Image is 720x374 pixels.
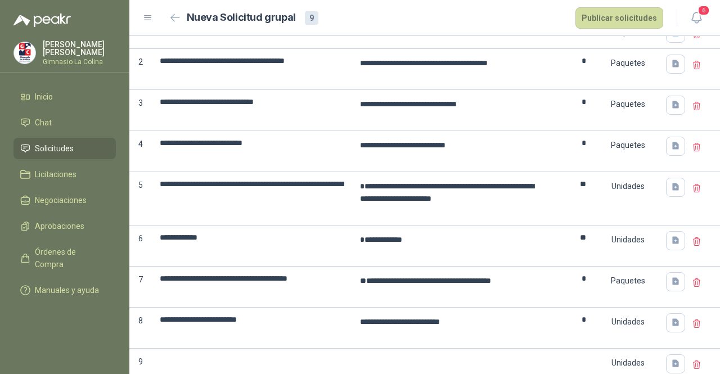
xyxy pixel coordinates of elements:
[129,308,152,349] p: 8
[129,131,152,172] p: 4
[697,5,710,16] span: 6
[35,116,52,129] span: Chat
[686,8,706,28] button: 6
[35,168,76,181] span: Licitaciones
[14,42,35,64] img: Company Logo
[35,142,74,155] span: Solicitudes
[187,10,296,26] h2: Nueva Solicitud grupal
[595,91,660,117] div: Paquetes
[13,112,116,133] a: Chat
[595,50,660,76] div: Paquetes
[129,172,152,226] p: 5
[595,173,660,199] div: Unidades
[13,215,116,237] a: Aprobaciones
[13,164,116,185] a: Licitaciones
[595,132,660,158] div: Paquetes
[595,309,660,335] div: Unidades
[13,13,71,27] img: Logo peakr
[13,190,116,211] a: Negociaciones
[575,7,663,29] button: Publicar solicitudes
[595,227,660,253] div: Unidades
[129,226,152,267] p: 6
[35,91,53,103] span: Inicio
[35,220,84,232] span: Aprobaciones
[35,194,87,206] span: Negociaciones
[13,280,116,301] a: Manuales y ayuda
[305,11,318,25] div: 9
[35,284,99,296] span: Manuales y ayuda
[35,246,105,271] span: Órdenes de Compra
[129,90,152,131] p: 3
[13,86,116,107] a: Inicio
[129,49,152,90] p: 2
[13,241,116,275] a: Órdenes de Compra
[13,138,116,159] a: Solicitudes
[129,267,152,308] p: 7
[43,58,116,65] p: Gimnasio La Colina
[595,268,660,294] div: Paquetes
[43,40,116,56] p: [PERSON_NAME] [PERSON_NAME]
